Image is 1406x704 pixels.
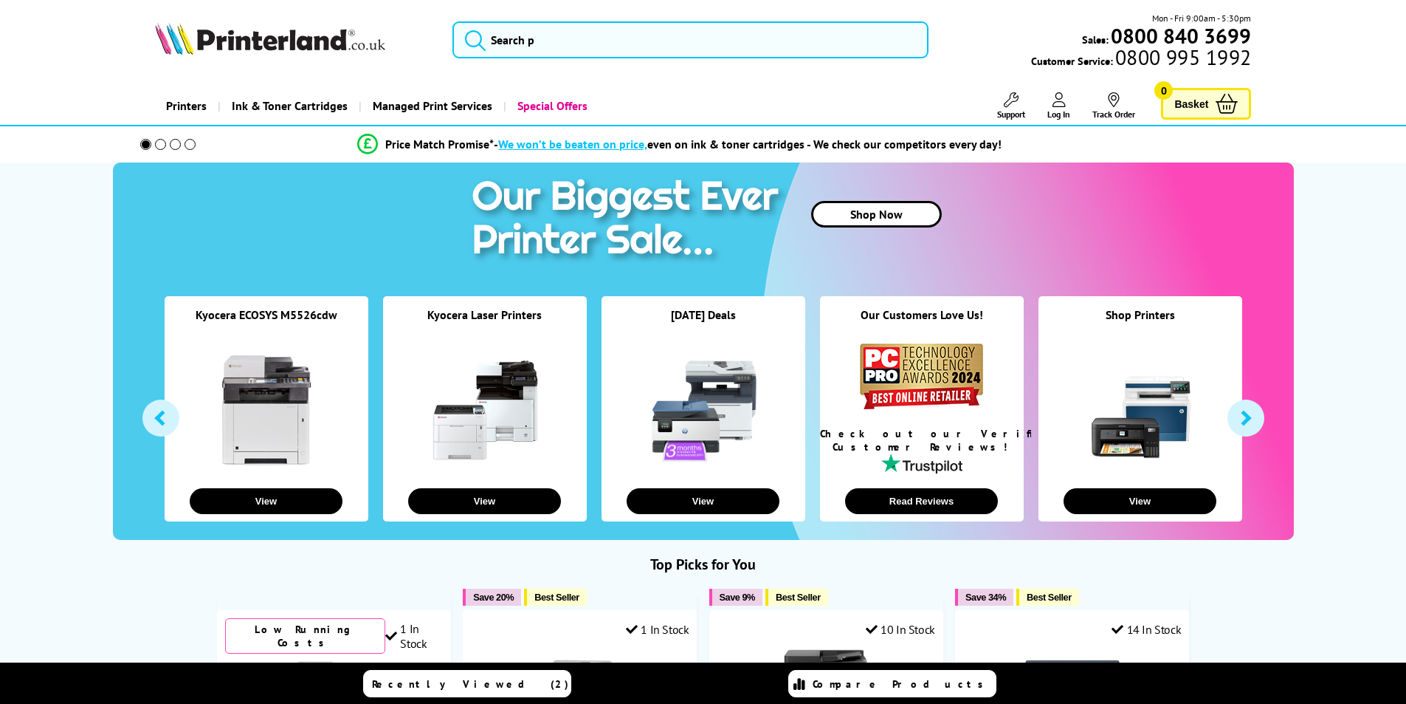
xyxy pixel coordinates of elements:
a: Kyocera Laser Printers [427,307,542,322]
div: Our Customers Love Us! [820,307,1024,341]
a: Printerland Logo [155,22,435,58]
a: Compare Products [788,670,996,697]
span: Customer Service: [1031,50,1251,68]
a: Support [997,92,1025,120]
a: Kyocera ECOSYS M5526cdw [196,307,337,322]
span: Sales: [1082,33,1109,47]
span: 0 [1154,81,1173,100]
button: View [190,488,342,514]
span: Log In [1047,109,1070,120]
div: 14 In Stock [1112,622,1181,637]
a: Special Offers [503,87,599,125]
input: Search p [452,21,928,58]
img: Printerland Logo [155,22,385,55]
button: Save 34% [955,589,1013,606]
button: Read Reviews [845,488,998,514]
button: View [1064,488,1216,514]
button: Save 9% [709,589,762,606]
span: Save 20% [473,592,514,603]
div: 10 In Stock [866,622,935,637]
div: - even on ink & toner cartridges - We check our competitors every day! [494,137,1002,151]
span: Basket [1174,94,1208,114]
span: Ink & Toner Cartridges [232,87,348,125]
span: Best Seller [776,592,821,603]
img: printer sale [464,163,793,278]
button: Best Seller [524,589,587,606]
span: Save 34% [965,592,1006,603]
span: 0800 995 1992 [1113,50,1251,64]
a: Managed Print Services [359,87,503,125]
a: 0800 840 3699 [1109,29,1251,43]
a: Basket 0 [1161,88,1251,120]
span: We won’t be beaten on price, [498,137,647,151]
button: View [627,488,779,514]
span: Best Seller [534,592,579,603]
span: Recently Viewed (2) [372,677,569,691]
a: Ink & Toner Cartridges [218,87,359,125]
a: Recently Viewed (2) [363,670,571,697]
b: 0800 840 3699 [1111,22,1251,49]
button: Best Seller [1016,589,1079,606]
a: Track Order [1092,92,1135,120]
div: [DATE] Deals [602,307,805,341]
button: Best Seller [765,589,828,606]
button: Save 20% [463,589,521,606]
span: Save 9% [720,592,755,603]
span: Mon - Fri 9:00am - 5:30pm [1152,11,1251,25]
div: Check out our Verified Customer Reviews! [820,427,1024,454]
li: modal_Promise [120,131,1240,157]
span: Compare Products [813,677,991,691]
div: 1 In Stock [385,621,443,651]
div: 1 In Stock [626,622,689,637]
span: Best Seller [1027,592,1072,603]
a: Printers [155,87,218,125]
a: Shop Now [811,201,942,228]
span: Price Match Promise* [385,137,494,151]
span: Support [997,109,1025,120]
div: Low Running Costs [225,618,385,654]
button: View [408,488,561,514]
a: Log In [1047,92,1070,120]
div: Shop Printers [1038,307,1242,341]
